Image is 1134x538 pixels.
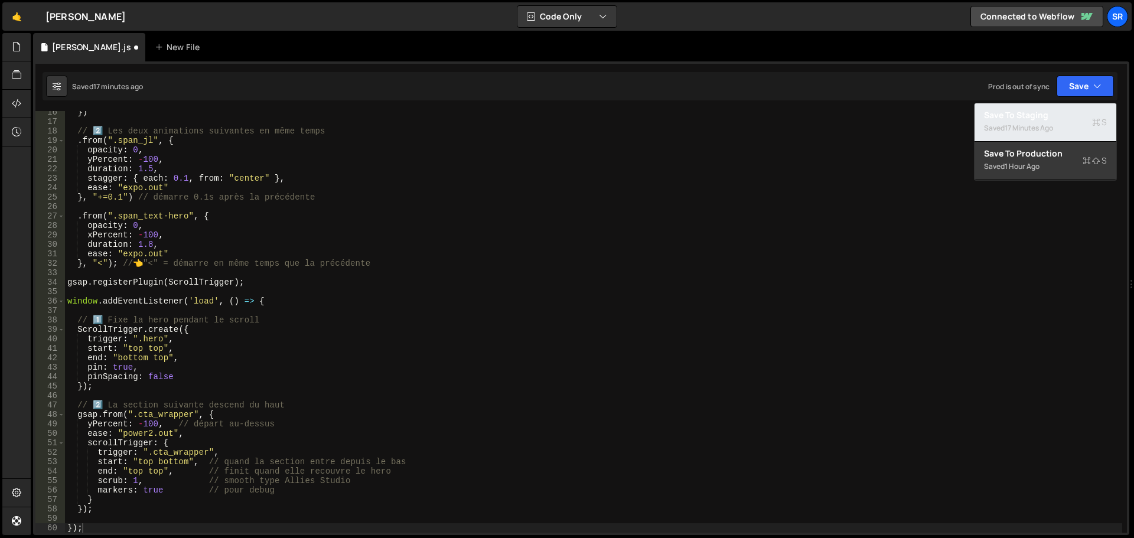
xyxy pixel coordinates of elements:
[35,230,65,240] div: 29
[35,287,65,296] div: 35
[35,145,65,155] div: 20
[988,81,1050,92] div: Prod is out of sync
[35,448,65,457] div: 52
[52,41,131,53] div: [PERSON_NAME].js
[35,240,65,249] div: 30
[35,353,65,363] div: 42
[35,419,65,429] div: 49
[35,107,65,117] div: 16
[1005,161,1039,171] div: 1 hour ago
[35,523,65,533] div: 60
[35,504,65,514] div: 58
[35,211,65,221] div: 27
[35,117,65,126] div: 17
[35,296,65,306] div: 36
[1107,6,1128,27] a: SR
[35,495,65,504] div: 57
[35,382,65,391] div: 45
[35,429,65,438] div: 50
[35,476,65,485] div: 55
[35,202,65,211] div: 26
[35,136,65,145] div: 19
[35,372,65,382] div: 44
[970,6,1103,27] a: Connected to Webflow
[35,268,65,278] div: 33
[35,164,65,174] div: 22
[35,391,65,400] div: 46
[35,174,65,183] div: 23
[984,148,1107,159] div: Save to Production
[1057,76,1114,97] button: Save
[35,221,65,230] div: 28
[35,306,65,315] div: 37
[35,514,65,523] div: 59
[35,334,65,344] div: 40
[975,103,1116,142] button: Save to StagingS Saved17 minutes ago
[35,410,65,419] div: 48
[35,155,65,164] div: 21
[1092,116,1107,128] span: S
[35,344,65,353] div: 41
[35,467,65,476] div: 54
[35,183,65,193] div: 24
[35,485,65,495] div: 56
[517,6,617,27] button: Code Only
[35,126,65,136] div: 18
[974,103,1117,181] div: Code Only
[35,193,65,202] div: 25
[35,400,65,410] div: 47
[35,259,65,268] div: 32
[35,315,65,325] div: 38
[984,109,1107,121] div: Save to Staging
[1005,123,1053,133] div: 17 minutes ago
[35,438,65,448] div: 51
[72,81,143,92] div: Saved
[2,2,31,31] a: 🤙
[35,325,65,334] div: 39
[35,249,65,259] div: 31
[93,81,143,92] div: 17 minutes ago
[1083,155,1107,167] span: S
[35,278,65,287] div: 34
[35,457,65,467] div: 53
[155,41,204,53] div: New File
[35,363,65,372] div: 43
[975,142,1116,180] button: Save to ProductionS Saved1 hour ago
[45,9,126,24] div: [PERSON_NAME]
[984,159,1107,174] div: Saved
[984,121,1107,135] div: Saved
